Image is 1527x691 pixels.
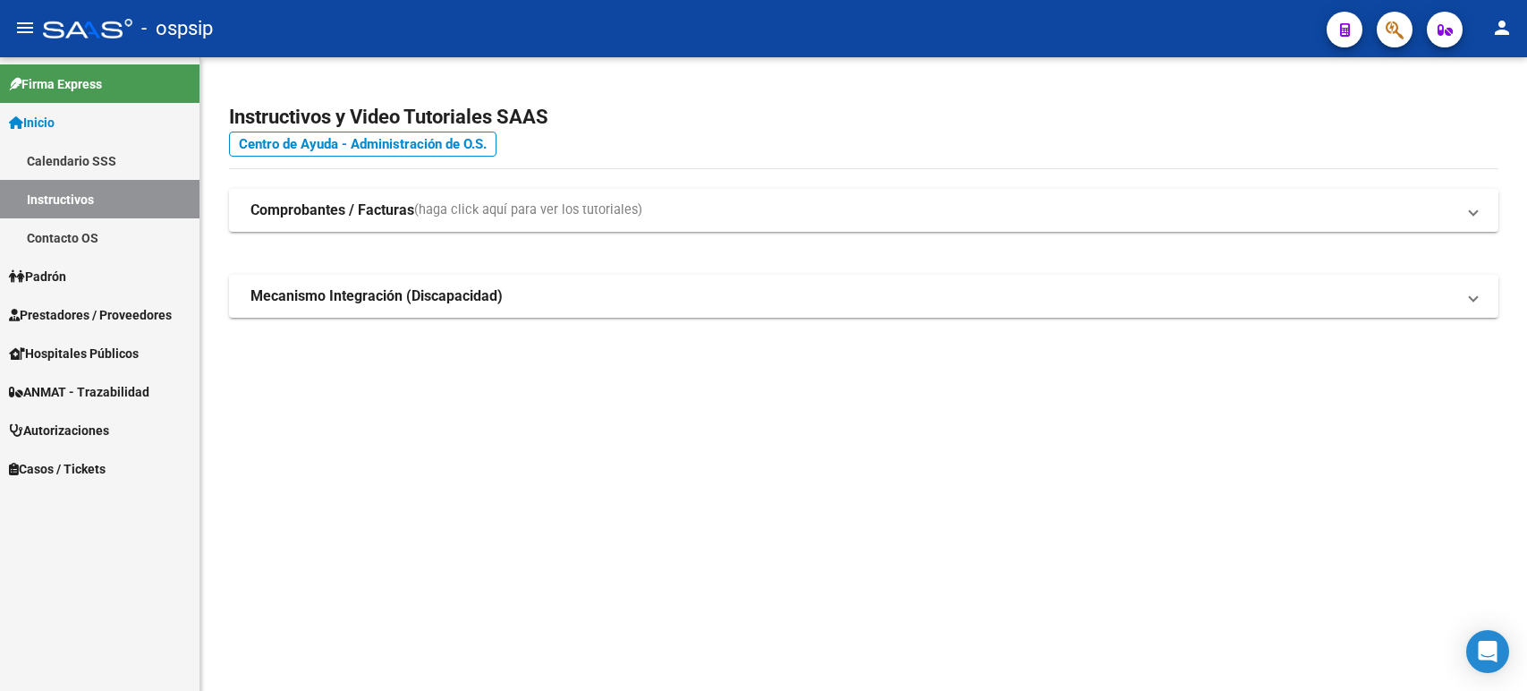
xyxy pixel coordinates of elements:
[229,132,496,157] a: Centro de Ayuda - Administración de O.S.
[9,344,139,363] span: Hospitales Públicos
[9,382,149,402] span: ANMAT - Trazabilidad
[414,200,642,220] span: (haga click aquí para ver los tutoriales)
[141,9,213,48] span: - ospsip
[229,275,1498,318] mat-expansion-panel-header: Mecanismo Integración (Discapacidad)
[1491,17,1513,38] mat-icon: person
[14,17,36,38] mat-icon: menu
[9,459,106,479] span: Casos / Tickets
[9,421,109,440] span: Autorizaciones
[1466,630,1509,673] div: Open Intercom Messenger
[9,74,102,94] span: Firma Express
[229,189,1498,232] mat-expansion-panel-header: Comprobantes / Facturas(haga click aquí para ver los tutoriales)
[9,113,55,132] span: Inicio
[229,100,1498,134] h2: Instructivos y Video Tutoriales SAAS
[250,200,414,220] strong: Comprobantes / Facturas
[250,286,503,306] strong: Mecanismo Integración (Discapacidad)
[9,305,172,325] span: Prestadores / Proveedores
[9,267,66,286] span: Padrón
